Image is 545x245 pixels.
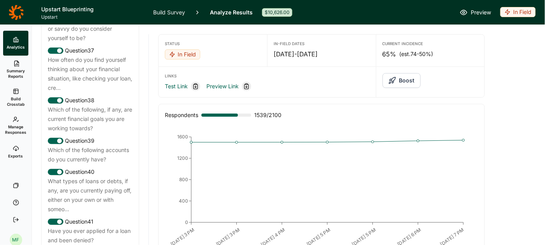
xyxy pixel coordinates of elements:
span: Preview [471,8,491,17]
div: Current Incidence [383,41,478,46]
div: How financially knowledgeable or savvy do you consider yourself to be? [48,15,133,43]
span: (est. 74-50% ) [400,50,433,58]
span: Manage Responses [5,124,26,135]
div: Which of the following, if any, are current financial goals you are working towards? [48,105,133,133]
span: 1539 / 2100 [254,110,281,120]
button: In Field [165,49,200,60]
div: $10,626.00 [262,8,292,17]
div: [DATE] - [DATE] [274,49,369,59]
span: Build Crosstab [6,96,25,107]
tspan: 0 [185,219,188,225]
button: Boost [383,73,421,88]
div: In-Field Dates [274,41,369,46]
div: Which of the following accounts do you currently have? [48,145,133,164]
h1: Upstart Blueprinting [41,5,144,14]
span: Upstart [41,14,144,20]
div: Question 39 [48,136,133,145]
div: What types of loans or debts, if any, are you currently paying off, either on your own or with so... [48,177,133,214]
a: Exports [3,140,28,164]
button: In Field [500,7,536,18]
div: Question 37 [48,46,133,55]
a: Preview [460,8,491,17]
a: Preview Link [206,82,239,91]
div: Links [165,73,370,79]
a: Analytics [3,31,28,56]
div: Copy link [191,82,200,91]
tspan: 1600 [177,134,188,140]
div: Question 38 [48,96,133,105]
span: Analytics [7,44,25,50]
div: In Field [500,7,536,17]
span: Exports [9,153,23,159]
tspan: 400 [179,198,188,204]
span: 65% [383,49,397,59]
div: Respondents [165,110,198,120]
div: Status [165,41,261,46]
a: Test Link [165,82,188,91]
div: Question 41 [48,217,133,226]
div: Question 40 [48,167,133,177]
a: Summary Reports [3,56,28,84]
tspan: 800 [179,177,188,182]
tspan: 1200 [177,155,188,161]
a: Build Crosstab [3,84,28,112]
div: Copy link [242,82,251,91]
span: Summary Reports [6,68,25,79]
a: Manage Responses [3,112,28,140]
div: How often do you find yourself thinking about your financial situation, like checking your loan, ... [48,55,133,93]
div: Have you ever applied for a loan and been denied? [48,226,133,245]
